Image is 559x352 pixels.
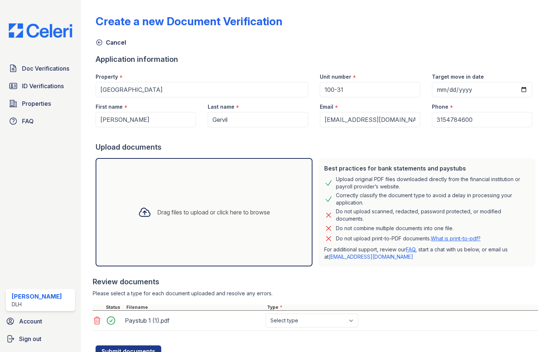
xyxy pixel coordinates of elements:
p: For additional support, review our , start a chat with us below, or email us at [324,246,529,261]
div: Upload original PDF files downloaded directly from the financial institution or payroll provider’... [336,176,529,190]
label: Phone [432,103,448,111]
div: Drag files to upload or click here to browse [157,208,270,217]
div: Upload documents [96,142,538,152]
a: Cancel [96,38,126,47]
div: Correctly classify the document type to avoid a delay in processing your application. [336,192,529,206]
div: Application information [96,54,538,64]
a: FAQ [6,114,75,128]
img: CE_Logo_Blue-a8612792a0a2168367f1c8372b55b34899dd931a85d93a1a3d3e32e68fde9ad4.png [3,23,78,38]
label: Unit number [320,73,351,80]
label: First name [96,103,123,111]
div: Do not upload scanned, redacted, password protected, or modified documents. [336,208,529,222]
div: Status [104,304,125,310]
div: [PERSON_NAME] [12,292,62,301]
span: FAQ [22,117,34,126]
span: Account [19,317,42,326]
div: Paystub 1 (1).pdf [125,315,263,326]
div: Type [266,304,538,310]
a: Doc Verifications [6,61,75,76]
label: Email [320,103,333,111]
span: ID Verifications [22,82,64,90]
a: What is print-to-pdf? [431,235,481,241]
a: FAQ [406,246,415,252]
div: DLH [12,301,62,308]
span: Sign out [19,334,41,343]
a: Account [3,314,78,329]
label: Target move in date [432,73,484,80]
a: Sign out [3,332,78,346]
div: Do not combine multiple documents into one file. [336,224,454,233]
span: Properties [22,99,51,108]
label: Property [96,73,118,80]
label: Last name [208,103,234,111]
span: Doc Verifications [22,64,69,73]
p: Do not upload print-to-PDF documents. [336,235,481,242]
div: Create a new Document Verification [96,15,282,28]
div: Best practices for bank statements and paystubs [324,164,529,173]
div: Filename [125,304,266,310]
a: [EMAIL_ADDRESS][DOMAIN_NAME] [329,254,413,260]
a: Properties [6,96,75,111]
div: Review documents [93,277,538,287]
div: Please select a type for each document uploaded and resolve any errors. [93,290,538,297]
a: ID Verifications [6,79,75,93]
